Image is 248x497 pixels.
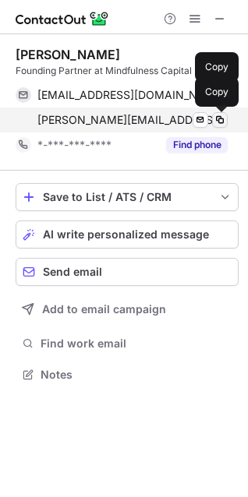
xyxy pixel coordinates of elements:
[37,113,228,127] span: [PERSON_NAME][EMAIL_ADDRESS][DOMAIN_NAME]
[16,183,239,211] button: save-profile-one-click
[37,88,216,102] span: [EMAIL_ADDRESS][DOMAIN_NAME]
[16,295,239,323] button: Add to email campaign
[16,9,109,28] img: ContactOut v5.3.10
[43,266,102,278] span: Send email
[16,47,120,62] div: [PERSON_NAME]
[16,220,239,248] button: AI write personalized message
[16,364,239,386] button: Notes
[43,191,211,203] div: Save to List / ATS / CRM
[16,64,239,78] div: Founding Partner at Mindfulness Capital
[16,258,239,286] button: Send email
[42,303,166,315] span: Add to email campaign
[43,228,209,241] span: AI write personalized message
[16,333,239,354] button: Find work email
[41,337,232,351] span: Find work email
[166,137,228,153] button: Reveal Button
[41,368,232,382] span: Notes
